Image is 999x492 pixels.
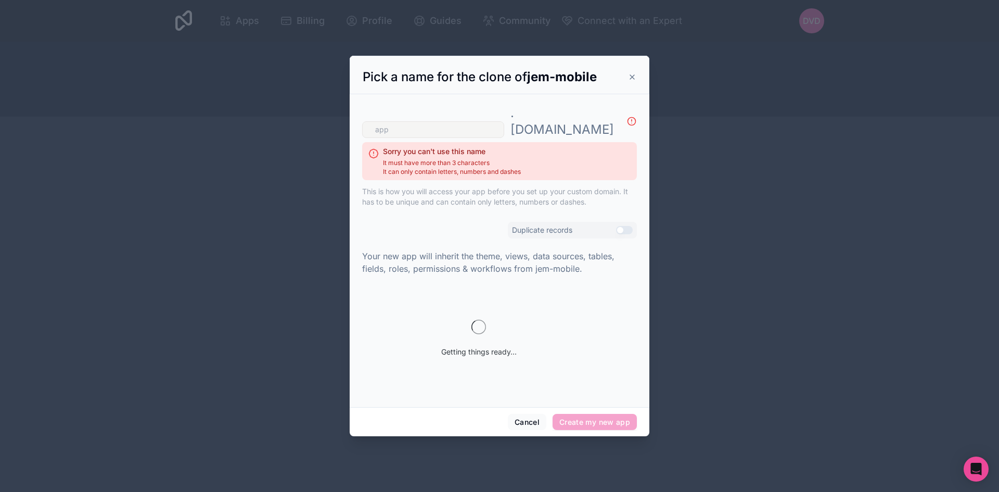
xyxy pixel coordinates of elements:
[383,159,521,167] span: It must have more than 3 characters
[383,146,521,157] h2: Sorry you can't use this name
[383,168,521,176] span: It can only contain letters, numbers and dashes
[527,69,597,84] strong: jem-mobile
[362,121,504,138] input: app
[510,105,614,138] p: . [DOMAIN_NAME]
[362,250,637,275] p: Your new app will inherit the theme, views, data sources, tables, fields, roles, permissions & wo...
[512,225,572,235] label: Duplicate records
[964,457,989,482] div: Open Intercom Messenger
[441,347,517,357] span: Getting things ready...
[363,69,597,84] span: Pick a name for the clone of
[508,414,546,431] button: Cancel
[362,186,637,207] p: This is how you will access your app before you set up your custom domain. It has to be unique an...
